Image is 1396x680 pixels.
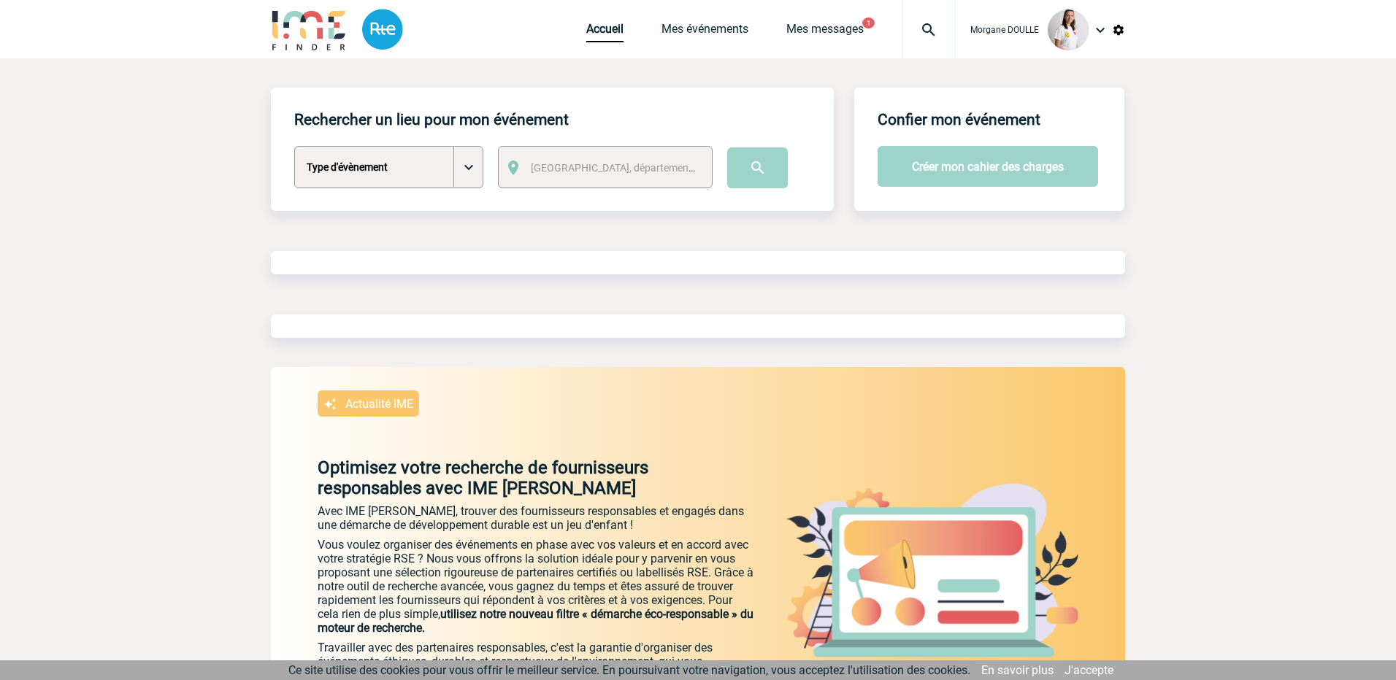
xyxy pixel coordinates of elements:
[878,146,1098,187] button: Créer mon cahier des charges
[531,162,734,174] span: [GEOGRAPHIC_DATA], département, région...
[878,111,1040,128] h4: Confier mon événement
[862,18,875,28] button: 1
[318,538,756,635] p: Vous voulez organiser des événements en phase avec vos valeurs et en accord avec votre stratégie ...
[1065,663,1113,677] a: J'accepte
[345,397,413,411] p: Actualité IME
[970,25,1039,35] span: Morgane DOULLE
[318,504,756,532] p: Avec IME [PERSON_NAME], trouver des fournisseurs responsables et engagés dans une démarche de dév...
[318,607,753,635] span: utilisez notre nouveau filtre « démarche éco-responsable » du moteur de recherche.
[661,22,748,42] a: Mes événements
[981,663,1054,677] a: En savoir plus
[1048,9,1089,50] img: 130205-0.jpg
[727,147,788,188] input: Submit
[786,22,864,42] a: Mes messages
[786,484,1078,657] img: actu.png
[271,9,347,50] img: IME-Finder
[294,111,569,128] h4: Rechercher un lieu pour mon événement
[586,22,624,42] a: Accueil
[271,457,756,498] p: Optimisez votre recherche de fournisseurs responsables avec IME [PERSON_NAME]
[288,663,970,677] span: Ce site utilise des cookies pour vous offrir le meilleur service. En poursuivant votre navigation...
